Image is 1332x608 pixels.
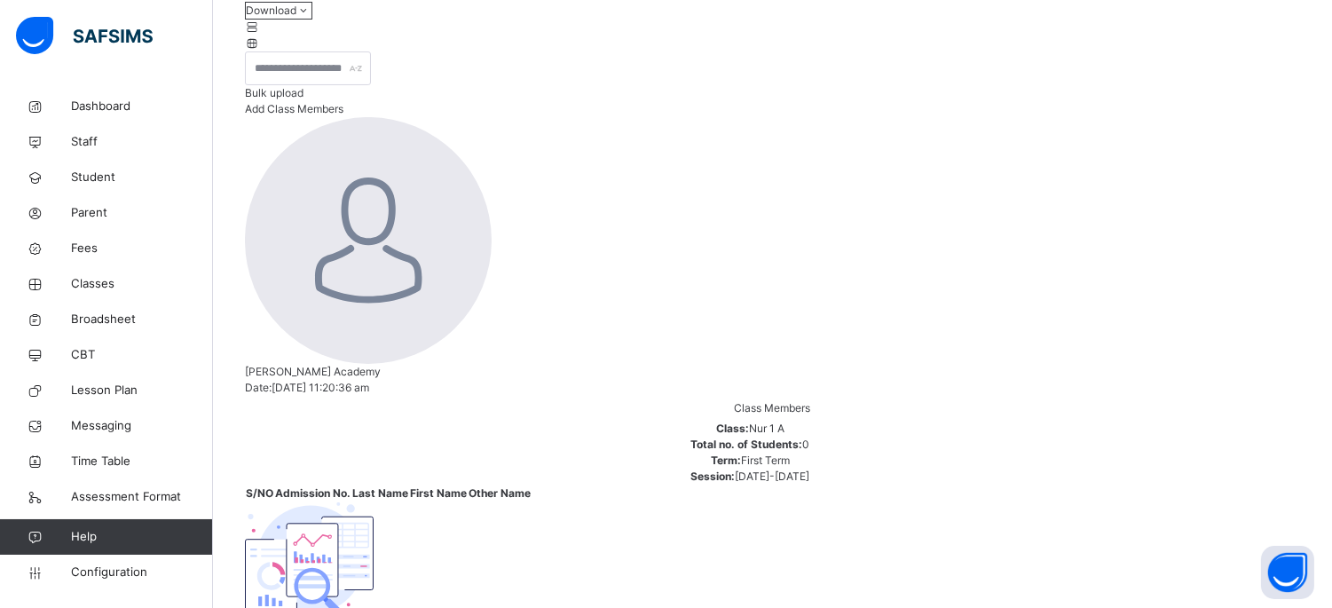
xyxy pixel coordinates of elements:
span: Broadsheet [71,311,213,328]
th: Other Name [468,485,532,502]
span: CBT [71,346,213,364]
span: Student [71,169,213,186]
span: 0 [803,438,810,451]
span: Assessment Format [71,488,213,506]
th: First Name [409,485,468,502]
span: Session: [691,470,736,483]
span: Add Class Members [245,102,343,115]
span: Lesson Plan [71,382,213,399]
img: default.svg [245,117,492,364]
span: Dashboard [71,98,213,115]
span: Class: [716,422,749,435]
span: Staff [71,133,213,151]
img: safsims [16,17,153,54]
th: Last Name [351,485,409,502]
span: Time Table [71,453,213,470]
th: S/NO [245,485,274,502]
span: Fees [71,240,213,257]
span: Bulk upload [245,86,303,99]
span: Class Members [735,401,811,415]
span: First Term [741,454,790,467]
span: Classes [71,275,213,293]
span: Term: [711,454,741,467]
span: Parent [71,204,213,222]
span: Messaging [71,417,213,435]
span: Date: [245,381,272,394]
th: Admission No. [274,485,351,502]
button: Open asap [1261,546,1314,599]
span: Download [246,4,296,17]
span: [DATE]-[DATE] [736,470,810,483]
span: Total no. of Students: [691,438,803,451]
span: [PERSON_NAME] Academy [245,365,381,378]
span: Nur 1 A [749,422,784,435]
span: Help [71,528,212,546]
span: [DATE] 11:20:36 am [272,381,369,394]
span: Configuration [71,564,212,581]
